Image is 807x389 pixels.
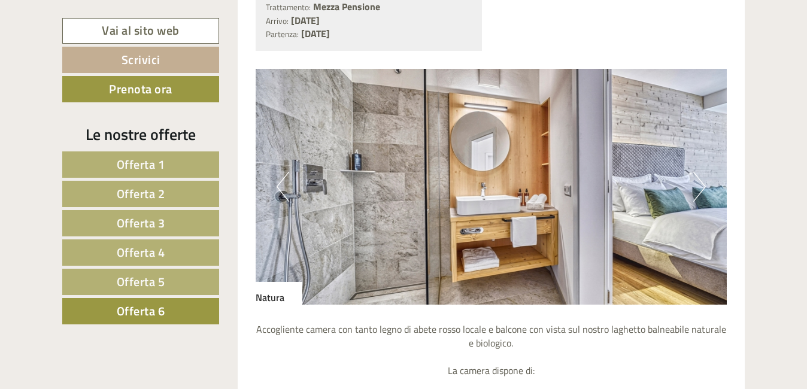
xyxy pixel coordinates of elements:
a: Vai al sito web [62,18,219,44]
span: Offerta 3 [117,214,165,232]
a: Prenota ora [62,76,219,102]
span: Offerta 6 [117,302,165,320]
small: Arrivo: [266,15,289,27]
span: Offerta 5 [117,272,165,291]
button: Previous [277,172,289,202]
span: Offerta 2 [117,184,165,203]
button: Next [693,172,706,202]
div: Le nostre offerte [62,123,219,145]
small: Trattamento: [266,1,311,13]
small: Partenza: [266,28,299,40]
a: Scrivici [62,47,219,73]
span: Offerta 4 [117,243,165,262]
span: Offerta 1 [117,155,165,174]
b: [DATE] [301,26,330,41]
div: Natura [256,282,302,305]
img: image [256,69,727,305]
b: [DATE] [291,13,320,28]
